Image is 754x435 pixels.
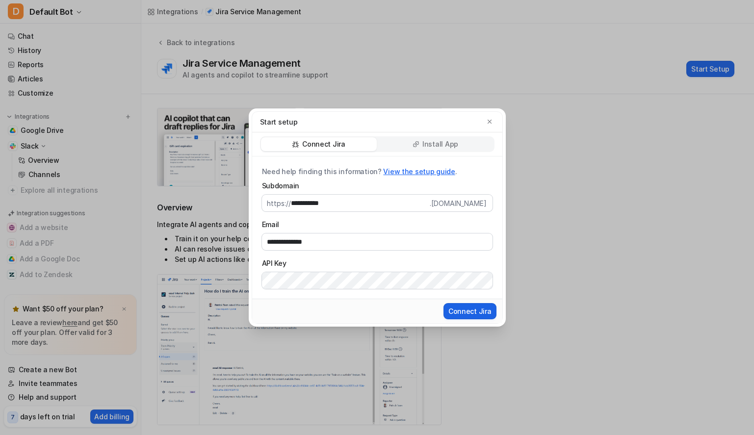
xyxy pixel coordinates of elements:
button: Connect Jira [443,303,496,319]
a: View the setup guide [383,167,455,176]
p: Need help finding this information? . [262,166,493,177]
span: .[DOMAIN_NAME] [430,195,493,211]
span: https:// [262,195,291,211]
p: Start setup [260,117,298,127]
label: Subdomain [262,180,493,191]
label: Email [262,219,493,230]
p: Install App [422,139,458,149]
p: Connect Jira [302,139,345,149]
span: Connect Jira [448,306,492,316]
label: API Key [262,258,493,268]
